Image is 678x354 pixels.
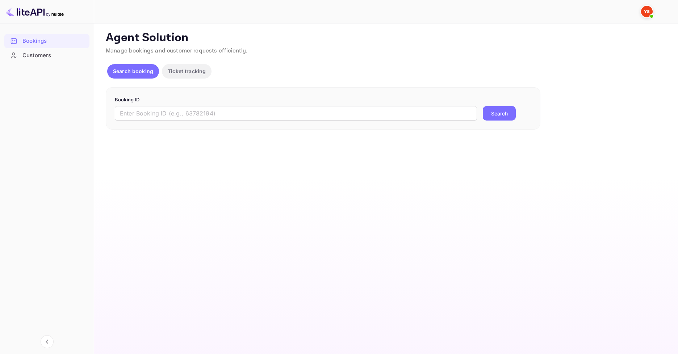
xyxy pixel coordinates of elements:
[115,96,531,104] p: Booking ID
[641,6,653,17] img: Yandex Support
[4,34,89,48] div: Bookings
[4,49,89,62] a: Customers
[115,106,477,121] input: Enter Booking ID (e.g., 63782194)
[6,6,64,17] img: LiteAPI logo
[22,51,86,60] div: Customers
[113,67,153,75] p: Search booking
[4,34,89,47] a: Bookings
[41,335,54,348] button: Collapse navigation
[106,31,665,45] p: Agent Solution
[168,67,206,75] p: Ticket tracking
[4,49,89,63] div: Customers
[106,47,248,55] span: Manage bookings and customer requests efficiently.
[22,37,86,45] div: Bookings
[483,106,516,121] button: Search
